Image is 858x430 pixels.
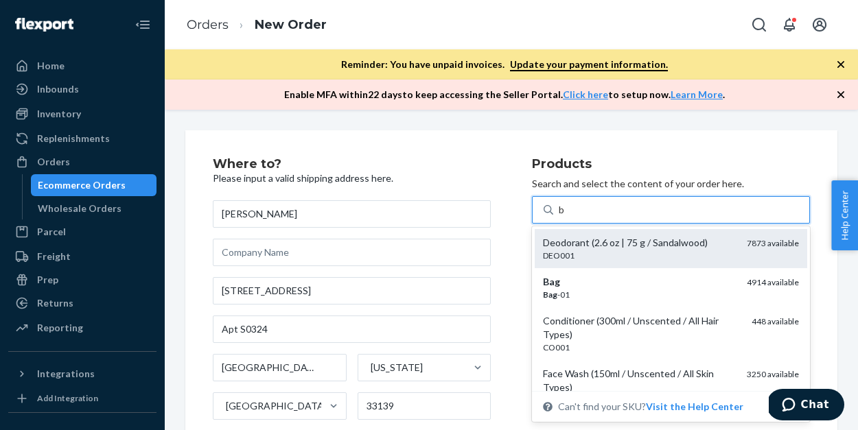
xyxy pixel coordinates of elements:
a: Click here [563,88,608,100]
iframe: Opens a widget where you can chat to one of our agents [769,389,844,423]
a: Home [8,55,156,77]
a: Freight [8,246,156,267]
input: Street Address 2 (Optional) [213,315,491,343]
p: Please input a valid shipping address here. [213,171,491,185]
button: Integrations [8,363,156,385]
div: Reporting [37,321,83,335]
div: [US_STATE] [371,361,423,374]
a: Learn More [671,88,723,100]
a: Add Integration [8,390,156,407]
a: Ecommerce Orders [31,174,157,196]
a: New Order [255,17,327,32]
div: Face Wash (150ml / Unscented / All Skin Types) [543,367,736,394]
div: [GEOGRAPHIC_DATA] [226,399,327,413]
img: Flexport logo [15,18,73,32]
input: ZIP Code [358,392,491,420]
input: City [213,354,347,381]
a: Returns [8,292,156,314]
a: Inbounds [8,78,156,100]
a: Orders [8,151,156,173]
em: Bag [543,276,560,287]
div: -01 [543,289,736,300]
div: Inbounds [37,82,79,96]
div: Deodorant (2.6 oz | 75 g / Sandalwood) [543,236,736,250]
h2: Products [532,158,810,171]
div: Parcel [37,225,66,239]
div: Integrations [37,367,95,381]
span: 3250 available [747,369,799,379]
a: Orders [187,17,229,32]
a: Update your payment information. [510,58,668,71]
button: Help Center [831,180,858,250]
input: Street Address [213,277,491,304]
span: Can't find your SKU? [558,400,743,414]
div: Returns [37,296,73,310]
div: Wholesale Orders [38,202,121,215]
div: Home [37,59,65,73]
a: Parcel [8,221,156,243]
p: Enable MFA within 22 days to keep accessing the Seller Portal. to setup now. . [284,88,725,101]
div: Prep [37,273,58,287]
ol: breadcrumbs [176,5,338,45]
button: Close Navigation [129,11,156,38]
div: Orders [37,155,70,169]
button: Open Search Box [745,11,773,38]
div: Replenishments [37,132,110,145]
a: Inventory [8,103,156,125]
button: Open notifications [776,11,803,38]
input: [GEOGRAPHIC_DATA] [224,399,226,413]
a: Replenishments [8,128,156,150]
input: First & Last Name [213,200,491,228]
div: Conditioner (300ml / Unscented / All Hair Types) [543,314,741,342]
span: 448 available [752,316,799,326]
span: 4914 available [747,277,799,287]
p: Search and select the content of your order here. [532,177,810,191]
button: Deodorant (2.6 oz | 75 g / Sandalwood)DEO0017873 availableBagBag-014914 availableConditioner (300... [646,400,743,414]
a: Prep [8,269,156,291]
a: Wholesale Orders [31,198,157,219]
span: 7873 available [747,238,799,248]
em: Bag [543,289,557,300]
div: DEO001 [543,250,736,261]
input: Company Name [213,239,491,266]
div: Add Integration [37,392,98,404]
div: CO001 [543,342,741,353]
input: Deodorant (2.6 oz | 75 g / Sandalwood)DEO0017873 availableBagBag-014914 availableConditioner (300... [559,203,566,217]
h2: Where to? [213,158,491,171]
div: Ecommerce Orders [38,178,126,192]
button: Open account menu [806,11,833,38]
div: Inventory [37,107,81,121]
div: Freight [37,250,71,263]
p: Reminder: You have unpaid invoices. [341,58,668,71]
a: Reporting [8,317,156,339]
input: [US_STATE] [369,361,371,374]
